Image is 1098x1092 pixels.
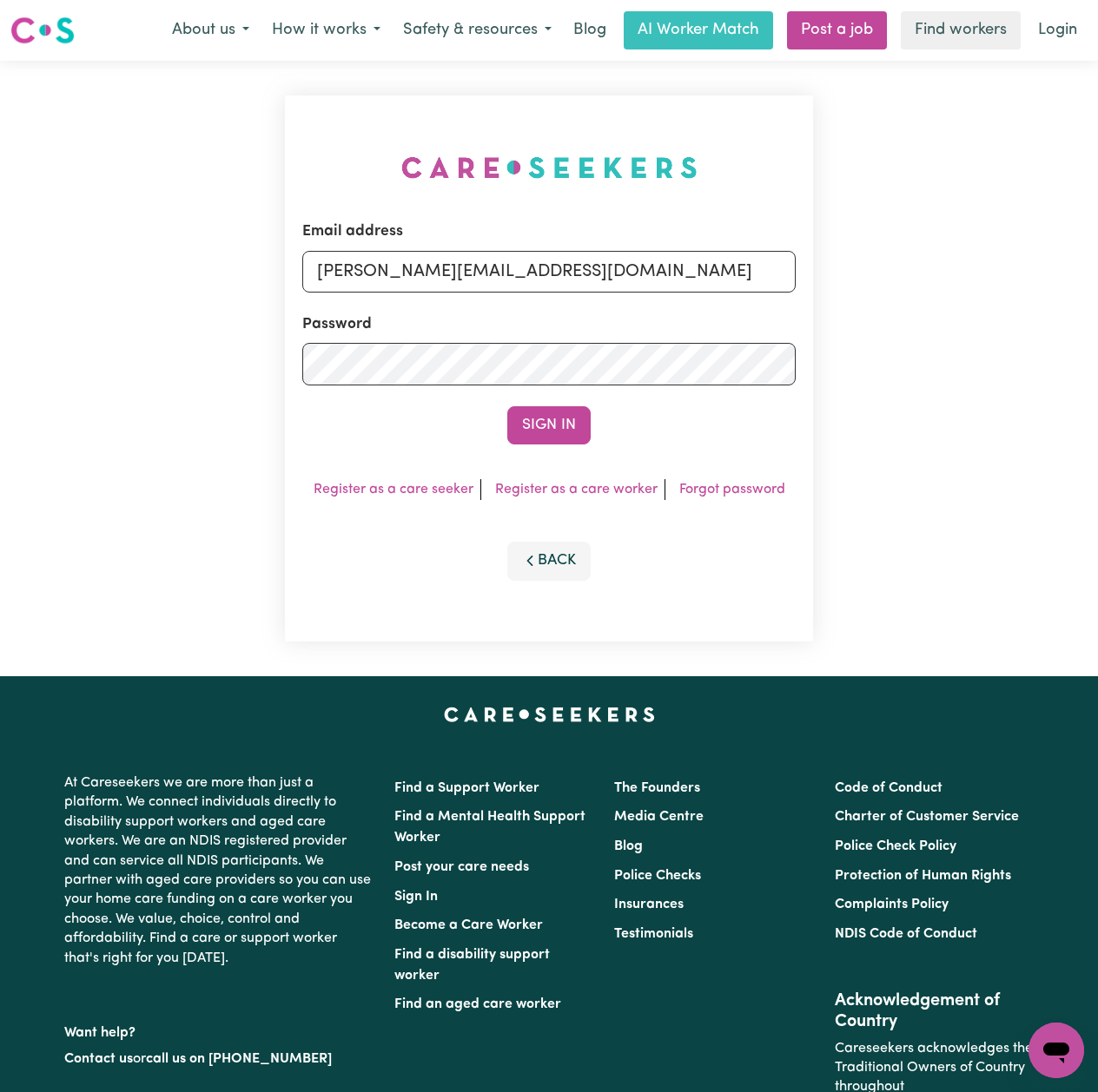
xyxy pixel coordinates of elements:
input: Email address [302,251,796,293]
label: Password [302,313,372,336]
p: At Careseekers we are more than just a platform. We connect individuals directly to disability su... [64,766,374,975]
a: NDIS Code of Conduct [835,927,977,941]
button: Sign In [507,406,591,444]
a: Find workers [901,11,1021,49]
label: Email address [302,220,403,243]
button: Back [507,542,591,580]
a: The Founders [614,781,700,795]
a: Charter of Customer Service [835,810,1019,824]
a: Find a Mental Health Support Worker [394,810,585,845]
button: How it works [261,12,392,49]
button: About us [161,12,261,49]
a: Post your care needs [394,860,529,874]
a: Post a job [787,11,887,49]
a: Protection of Human Rights [835,869,1011,883]
a: call us on [PHONE_NUMBER] [146,1052,332,1066]
a: Police Checks [614,869,701,883]
a: Login [1028,11,1088,49]
a: Register as a care seeker [314,483,473,497]
a: Police Check Policy [835,839,956,853]
a: Register as a care worker [495,483,658,497]
a: Forgot password [679,483,785,497]
iframe: Button to launch messaging window [1029,1023,1084,1078]
a: Blog [614,839,643,853]
img: Careseekers logo [10,15,75,46]
a: Find an aged care worker [394,997,561,1011]
a: Blog [563,11,617,49]
a: Sign In [394,890,438,904]
a: Find a disability support worker [394,948,550,983]
a: Testimonials [614,927,693,941]
a: Contact us [64,1052,133,1066]
p: Want help? [64,1016,374,1043]
button: Safety & resources [392,12,563,49]
a: Become a Care Worker [394,918,543,932]
a: Complaints Policy [835,898,949,911]
p: or [64,1043,374,1076]
a: Media Centre [614,810,704,824]
a: Careseekers home page [444,707,655,721]
a: Find a Support Worker [394,781,539,795]
h2: Acknowledgement of Country [835,990,1034,1032]
a: Insurances [614,898,684,911]
a: AI Worker Match [624,11,773,49]
a: Careseekers logo [10,10,75,50]
a: Code of Conduct [835,781,943,795]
